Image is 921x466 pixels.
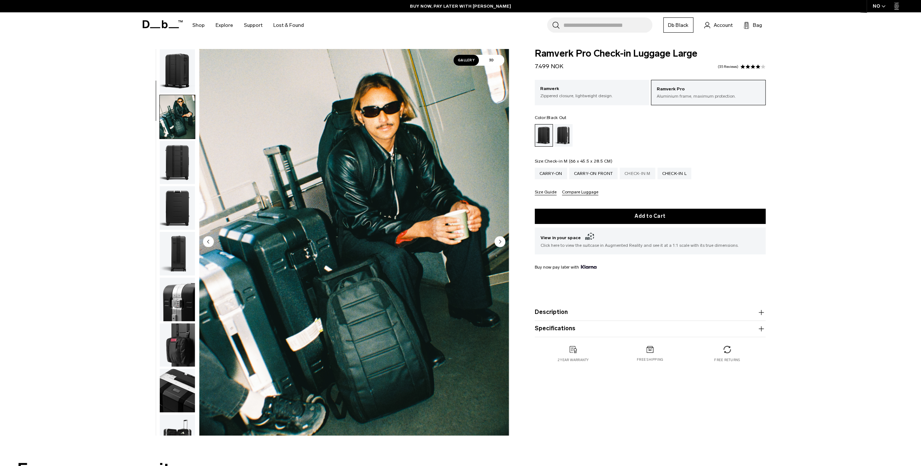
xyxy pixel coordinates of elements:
img: Ramverk Pro Check-in Luggage Large Black Out [160,49,195,93]
a: Account [704,21,733,29]
a: Explore [216,12,233,38]
img: Ramverk Pro Check-in Luggage Large Black Out [199,49,509,436]
button: Ramverk Pro Check-in Luggage Large Black Out [159,49,195,93]
button: Compare Luggage [562,190,598,195]
legend: Color: [535,115,567,120]
span: Account [714,21,733,29]
img: Ramverk Pro Check-in Luggage Large Black Out [160,95,195,139]
span: Bag [753,21,762,29]
p: Free shipping [637,357,663,362]
p: Free returns [714,357,740,363]
img: Ramverk Pro Check-in Luggage Large Black Out [160,278,195,321]
p: 2 year warranty [558,357,589,363]
img: Ramverk Pro Check-in Luggage Large Black Out [160,232,195,275]
button: View in your space Click here to view the suitcase in Augmented Reality and see it at a 1:1 scale... [535,228,766,254]
button: Bag [743,21,762,29]
p: Aluminium frame, maximum protection. [657,93,760,99]
img: Ramverk Pro Check-in Luggage Large Black Out [160,369,195,412]
img: {"height" => 20, "alt" => "Klarna"} [581,265,596,269]
button: Ramverk Pro Check-in Luggage Large Black Out [159,140,195,185]
a: Silver [554,124,572,147]
button: Next slide [494,236,505,248]
a: Black Out [535,124,553,147]
button: Description [535,308,766,317]
img: Ramverk Pro Check-in Luggage Large Black Out [160,186,195,230]
img: Ramverk Pro Check-in Luggage Large Black Out [160,414,195,458]
button: Ramverk Pro Check-in Luggage Large Black Out [159,277,195,322]
a: Support [244,12,262,38]
button: Previous slide [203,236,214,248]
img: Ramverk Pro Check-in Luggage Large Black Out [160,141,195,184]
button: Ramverk Pro Check-in Luggage Large Black Out [159,95,195,139]
a: Check-in L [657,168,692,179]
button: Ramverk Pro Check-in Luggage Large Black Out [159,232,195,276]
a: Ramverk Zippered closure, lightweight design. [535,80,649,105]
li: 2 / 12 [199,49,509,436]
span: Gallery [453,55,479,66]
p: Ramverk [540,85,644,93]
button: Add to Cart [535,209,766,224]
span: Click here to view the suitcase in Augmented Reality and see it at a 1:1 scale with its true dime... [541,242,760,249]
span: 7.499 NOK [535,63,563,70]
span: Buy now pay later with [535,264,596,270]
span: Check-in M (66 x 45.5 x 28.5 CM) [545,159,612,164]
span: 3D [479,55,504,66]
img: Ramverk Pro Check-in Luggage Large Black Out [160,323,195,367]
button: Ramverk Pro Check-in Luggage Large Black Out [159,186,195,230]
legend: Size: [535,159,612,163]
button: Ramverk Pro Check-in Luggage Large Black Out [159,414,195,458]
a: 35 reviews [718,65,738,69]
nav: Main Navigation [187,12,309,38]
a: BUY NOW, PAY LATER WITH [PERSON_NAME] [410,3,511,9]
a: Lost & Found [273,12,304,38]
span: Black Out [547,115,566,120]
a: Check-in M [620,168,655,179]
span: View in your space [541,233,760,242]
p: Ramverk Pro [657,86,760,93]
button: Ramverk Pro Check-in Luggage Large Black Out [159,323,195,367]
p: Zippered closure, lightweight design. [540,93,644,99]
a: Carry-on Front [569,168,618,179]
button: Specifications [535,324,766,333]
a: Shop [192,12,205,38]
button: Ramverk Pro Check-in Luggage Large Black Out [159,368,195,413]
a: Db Black [663,17,693,33]
span: Ramverk Pro Check-in Luggage Large [535,49,766,58]
a: Carry-on [535,168,567,179]
button: Size Guide [535,190,557,195]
